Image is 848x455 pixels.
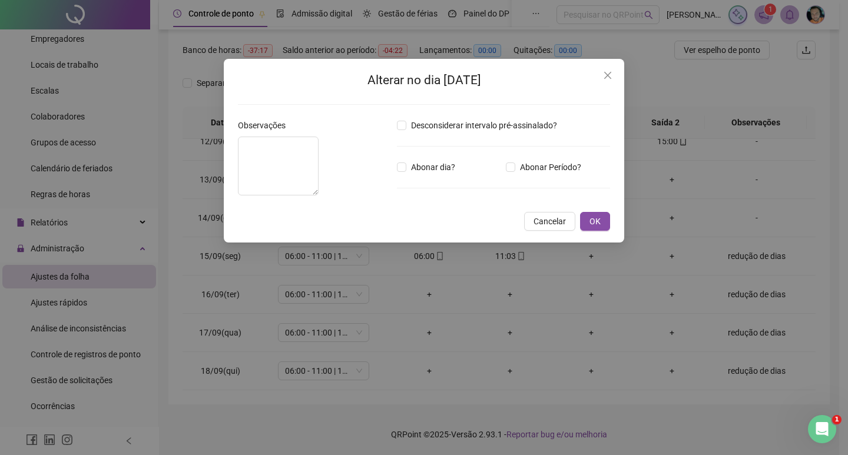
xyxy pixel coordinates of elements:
span: Cancelar [534,215,566,228]
iframe: Intercom live chat [808,415,836,443]
button: Cancelar [524,212,575,231]
span: Desconsiderar intervalo pré-assinalado? [406,119,562,132]
button: Close [598,66,617,85]
span: close [603,71,612,80]
span: Abonar dia? [406,161,460,174]
span: Abonar Período? [515,161,586,174]
button: OK [580,212,610,231]
label: Observações [238,119,293,132]
span: 1 [832,415,842,424]
h2: Alterar no dia [DATE] [238,71,610,90]
span: OK [589,215,601,228]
